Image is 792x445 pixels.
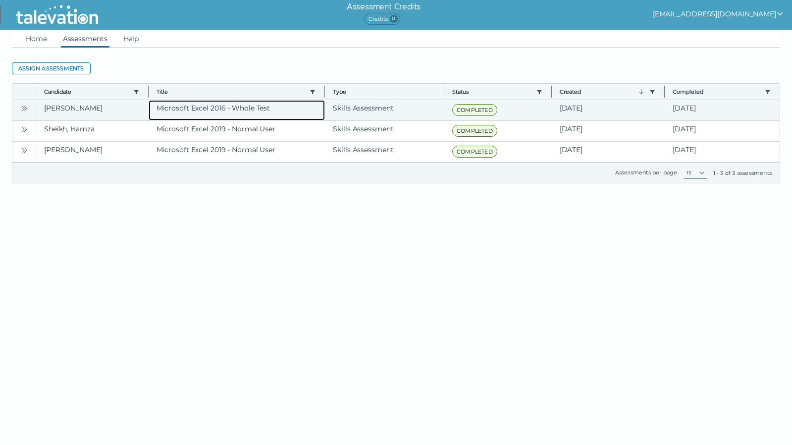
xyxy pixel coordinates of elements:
clr-dg-cell: [DATE] [552,100,665,120]
span: COMPLETED [452,125,497,137]
clr-dg-cell: [DATE] [552,121,665,141]
span: Type [333,88,436,96]
span: Credits [364,13,400,25]
button: Column resize handle [321,81,328,102]
clr-dg-cell: Sheikh, Hamza [36,121,149,141]
clr-dg-cell: [DATE] [665,100,780,120]
button: Column resize handle [441,81,447,102]
button: Created [560,88,646,96]
cds-icon: Open [20,125,28,133]
button: Open [18,144,30,156]
clr-dg-cell: [DATE] [665,121,780,141]
span: COMPLETED [452,104,497,116]
div: 1 - 3 of 3 assessments [713,169,772,177]
a: Home [24,30,49,48]
button: show user actions [653,8,784,20]
button: Open [18,123,30,135]
button: Column resize handle [145,81,152,102]
button: Open [18,102,30,114]
button: Completed [673,88,761,96]
clr-dg-cell: Microsoft Excel 2019 - Normal User [149,142,325,162]
button: Assign assessments [12,62,91,74]
clr-dg-cell: [PERSON_NAME] [36,100,149,120]
button: Column resize handle [548,81,555,102]
clr-dg-cell: Skills Assessment [325,100,444,120]
clr-dg-cell: Skills Assessment [325,121,444,141]
button: Candidate [44,88,129,96]
h6: Assessment Credits [347,1,421,13]
clr-dg-cell: Microsoft Excel 2019 - Normal User [149,121,325,141]
clr-dg-cell: Skills Assessment [325,142,444,162]
clr-dg-cell: [DATE] [665,142,780,162]
button: Title [157,88,306,96]
a: Help [121,30,141,48]
clr-dg-cell: [PERSON_NAME] [36,142,149,162]
label: Assessments per page [615,169,678,176]
button: Column resize handle [661,81,668,102]
img: Talevation_Logo_Transparent_white.png [12,2,103,27]
button: Status [452,88,532,96]
clr-dg-cell: [DATE] [552,142,665,162]
span: COMPLETED [452,146,497,158]
cds-icon: Open [20,146,28,154]
cds-icon: Open [20,105,28,112]
a: Assessments [61,30,109,48]
clr-dg-cell: Microsoft Excel 2016 - Whole Test [149,100,325,120]
span: 0 [390,15,398,23]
